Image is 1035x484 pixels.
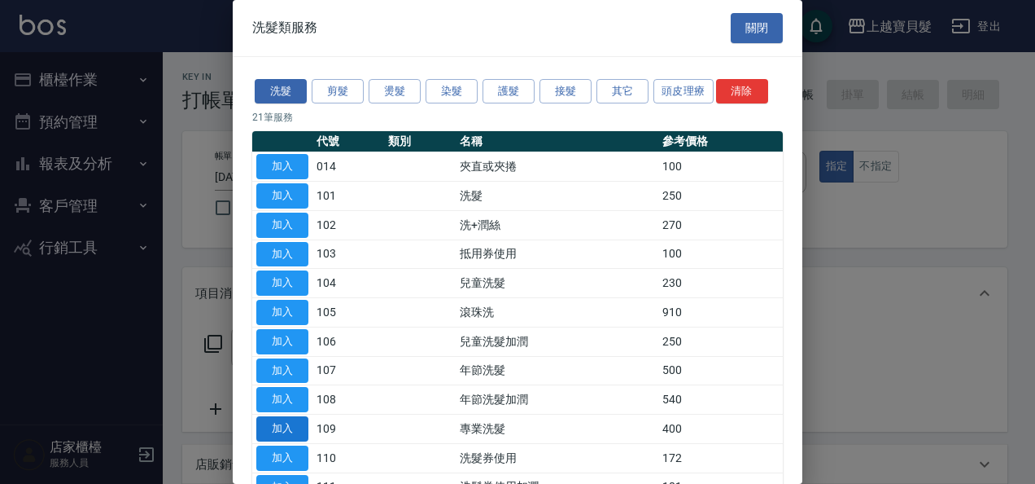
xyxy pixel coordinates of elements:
[658,443,783,473] td: 172
[456,327,659,356] td: 兒童洗髮加潤
[312,327,384,356] td: 106
[256,446,308,471] button: 加入
[596,79,649,104] button: 其它
[252,20,317,36] span: 洗髮類服務
[312,415,384,444] td: 109
[731,13,783,43] button: 關閉
[653,79,714,104] button: 頭皮理療
[312,240,384,269] td: 103
[483,79,535,104] button: 護髮
[456,152,659,182] td: 夾直或夾捲
[256,242,308,267] button: 加入
[256,359,308,384] button: 加入
[256,300,308,325] button: 加入
[256,387,308,412] button: 加入
[312,385,384,415] td: 108
[256,271,308,296] button: 加入
[426,79,478,104] button: 染髮
[658,210,783,240] td: 270
[256,213,308,238] button: 加入
[658,327,783,356] td: 250
[312,298,384,328] td: 105
[312,269,384,298] td: 104
[255,79,307,104] button: 洗髮
[456,131,659,152] th: 名稱
[312,182,384,211] td: 101
[256,329,308,354] button: 加入
[252,110,783,125] p: 21 筆服務
[456,269,659,298] td: 兒童洗髮
[312,152,384,182] td: 014
[658,356,783,385] td: 500
[658,131,783,152] th: 參考價格
[456,443,659,473] td: 洗髮券使用
[456,182,659,211] td: 洗髮
[456,385,659,415] td: 年節洗髮加潤
[658,152,783,182] td: 100
[456,415,659,444] td: 專業洗髮
[456,240,659,269] td: 抵用券使用
[658,240,783,269] td: 100
[312,356,384,385] td: 107
[456,210,659,240] td: 洗+潤絲
[312,79,364,104] button: 剪髮
[256,183,308,209] button: 加入
[658,415,783,444] td: 400
[256,154,308,179] button: 加入
[369,79,421,104] button: 燙髮
[658,298,783,328] td: 910
[716,79,768,104] button: 清除
[456,356,659,385] td: 年節洗髮
[312,210,384,240] td: 102
[312,131,384,152] th: 代號
[384,131,456,152] th: 類別
[256,416,308,442] button: 加入
[658,269,783,298] td: 230
[312,443,384,473] td: 110
[456,298,659,328] td: 滾珠洗
[539,79,592,104] button: 接髮
[658,385,783,415] td: 540
[658,182,783,211] td: 250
